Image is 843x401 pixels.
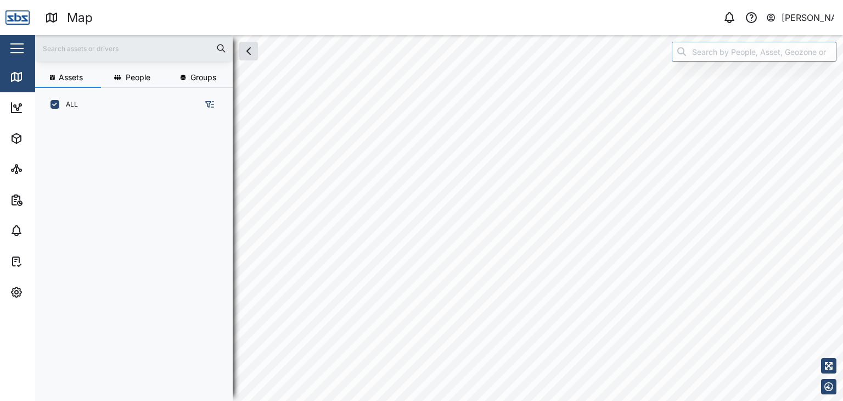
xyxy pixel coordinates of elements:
div: [PERSON_NAME] [782,11,834,25]
div: Dashboard [29,102,78,114]
label: ALL [59,100,78,109]
div: Alarms [29,225,63,237]
input: Search by People, Asset, Geozone or Place [672,42,836,62]
div: Settings [29,286,68,298]
div: Tasks [29,255,59,268]
div: Assets [29,132,63,144]
span: Assets [59,74,83,81]
span: Groups [190,74,216,81]
img: Main Logo [5,5,30,30]
div: grid [44,118,232,392]
canvas: Map [35,35,843,401]
div: Sites [29,163,55,175]
div: Reports [29,194,66,206]
button: [PERSON_NAME] [766,10,834,25]
span: People [126,74,150,81]
div: Map [29,71,53,83]
input: Search assets or drivers [42,40,226,57]
div: Map [67,8,93,27]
